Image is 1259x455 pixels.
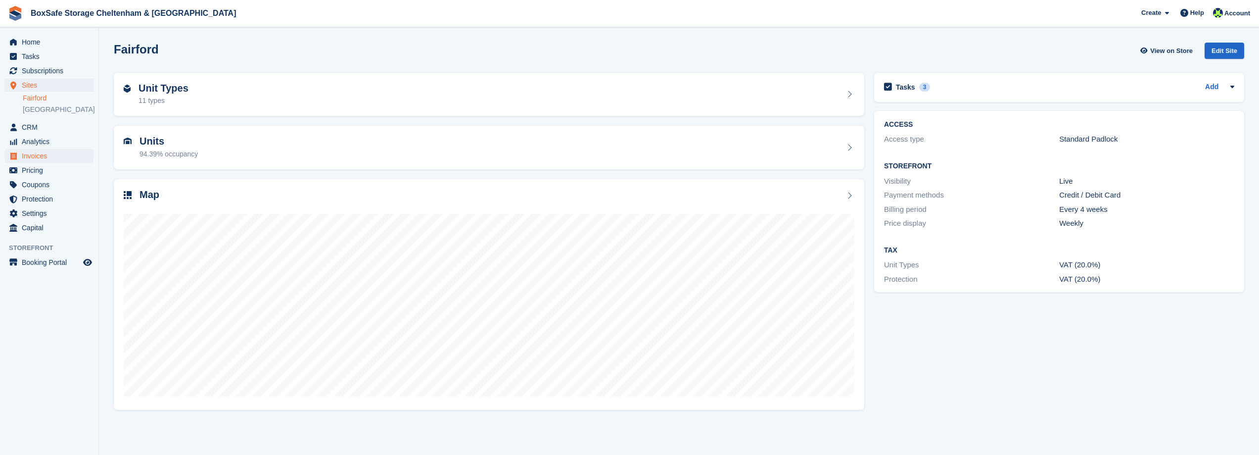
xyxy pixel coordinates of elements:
h2: Map [140,189,159,201]
a: Edit Site [1205,43,1244,63]
h2: Tasks [896,83,915,92]
div: Access type [884,134,1059,145]
h2: Storefront [884,162,1234,170]
a: menu [5,178,93,192]
div: 3 [919,83,931,92]
a: Unit Types 11 types [114,73,864,116]
a: menu [5,255,93,269]
div: Protection [884,274,1059,285]
a: BoxSafe Storage Cheltenham & [GEOGRAPHIC_DATA] [27,5,240,21]
a: menu [5,163,93,177]
div: Unit Types [884,259,1059,271]
a: [GEOGRAPHIC_DATA] [23,105,93,114]
span: Create [1141,8,1161,18]
img: map-icn-33ee37083ee616e46c38cad1a60f524a97daa1e2b2c8c0bc3eb3415660979fc1.svg [124,191,132,199]
h2: Tax [884,247,1234,254]
a: Preview store [82,256,93,268]
div: Edit Site [1205,43,1244,59]
span: Tasks [22,50,81,63]
a: menu [5,35,93,49]
div: Payment methods [884,190,1059,201]
div: Visibility [884,176,1059,187]
div: Price display [884,218,1059,229]
a: menu [5,221,93,235]
a: menu [5,135,93,149]
span: Booking Portal [22,255,81,269]
a: menu [5,50,93,63]
span: CRM [22,120,81,134]
a: Add [1205,82,1218,93]
span: Settings [22,206,81,220]
div: Live [1059,176,1234,187]
a: menu [5,149,93,163]
img: unit-icn-7be61d7bf1b0ce9d3e12c5938cc71ed9869f7b940bace4675aadf7bd6d80202e.svg [124,138,132,145]
div: VAT (20.0%) [1059,274,1234,285]
h2: Fairford [114,43,159,56]
a: menu [5,206,93,220]
img: unit-type-icn-2b2737a686de81e16bb02015468b77c625bbabd49415b5ef34ead5e3b44a266d.svg [124,85,131,93]
a: Map [114,179,864,410]
img: Charlie Hammond [1213,8,1223,18]
h2: Units [140,136,198,147]
div: Credit / Debit Card [1059,190,1234,201]
a: menu [5,192,93,206]
span: Capital [22,221,81,235]
span: Sites [22,78,81,92]
div: 11 types [139,96,188,106]
span: Subscriptions [22,64,81,78]
span: Account [1224,8,1250,18]
a: Units 94.39% occupancy [114,126,864,169]
div: Standard Padlock [1059,134,1234,145]
a: Fairford [23,94,93,103]
a: menu [5,120,93,134]
div: VAT (20.0%) [1059,259,1234,271]
div: Every 4 weeks [1059,204,1234,215]
span: Pricing [22,163,81,177]
span: View on Store [1150,46,1193,56]
span: Help [1190,8,1204,18]
h2: ACCESS [884,121,1234,129]
a: menu [5,64,93,78]
h2: Unit Types [139,83,188,94]
a: menu [5,78,93,92]
a: View on Store [1139,43,1197,59]
span: Storefront [9,243,98,253]
span: Protection [22,192,81,206]
img: stora-icon-8386f47178a22dfd0bd8f6a31ec36ba5ce8667c1dd55bd0f319d3a0aa187defe.svg [8,6,23,21]
span: Invoices [22,149,81,163]
span: Coupons [22,178,81,192]
div: Billing period [884,204,1059,215]
div: Weekly [1059,218,1234,229]
span: Home [22,35,81,49]
div: 94.39% occupancy [140,149,198,159]
span: Analytics [22,135,81,149]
